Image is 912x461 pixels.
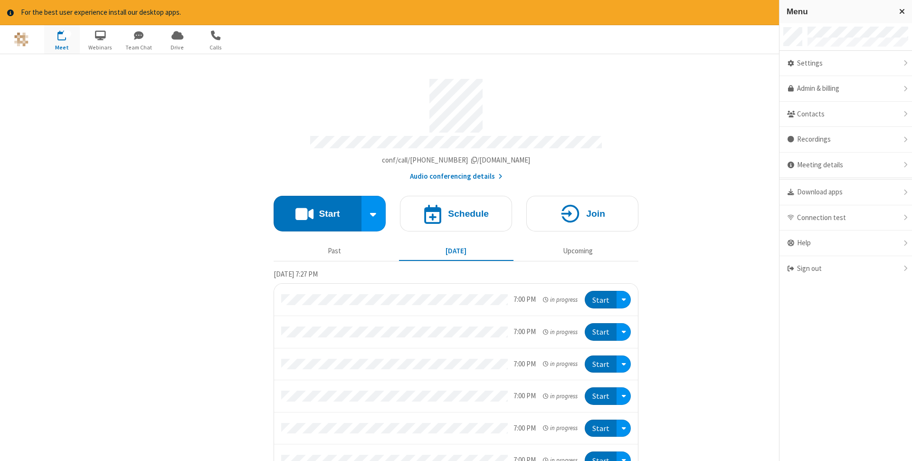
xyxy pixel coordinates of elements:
div: Help [779,230,912,256]
button: Start [585,355,617,373]
button: Start [585,420,617,437]
span: Calls [198,43,234,52]
div: 7:00 PM [513,327,536,337]
h4: Schedule [448,209,489,218]
button: Join [526,196,638,231]
span: [DATE] 7:27 PM [274,269,318,279]
div: Contacts [779,102,912,127]
div: Meeting details [779,153,912,178]
button: Logo [3,25,39,54]
em: in progress [543,423,578,432]
div: 7:00 PM [513,391,536,402]
img: QA Selenium DO NOT DELETE OR CHANGE [14,32,28,47]
div: Open menu [617,323,631,341]
button: Start [585,323,617,341]
button: Start [274,196,361,231]
span: Team Chat [121,43,157,52]
div: 12 [63,30,71,38]
button: Past [277,242,392,260]
span: Drive [160,43,195,52]
div: Open menu [617,387,631,405]
section: Account details [274,72,638,182]
div: Open menu [778,25,912,54]
span: Meet [44,43,80,52]
div: Settings [779,51,912,77]
div: Sign out [779,256,912,281]
div: Start conference options [361,196,386,231]
div: Open menu [617,420,631,437]
div: Download apps [779,180,912,205]
button: Copy my meeting room linkCopy my meeting room link [382,155,531,166]
div: 7:00 PM [513,294,536,305]
em: in progress [543,359,578,368]
div: Open menu [617,291,631,308]
div: For the best user experience install our desktop apps. [21,7,834,18]
button: Audio conferencing details [410,171,503,182]
div: 7:00 PM [513,359,536,370]
em: in progress [543,392,578,401]
button: Upcoming [521,242,635,260]
h4: Join [586,209,605,218]
a: Admin & billing [779,76,912,102]
button: [DATE] [399,242,513,260]
button: Start [585,291,617,308]
em: in progress [543,327,578,336]
button: Start [585,387,617,405]
span: Webinars [83,43,118,52]
h4: Start [319,209,340,218]
iframe: Chat [888,436,905,454]
button: Schedule [400,196,512,231]
span: Copy my meeting room link [382,155,531,164]
div: Recordings [779,127,912,153]
h3: Menu [787,7,891,16]
div: 7:00 PM [513,423,536,434]
div: Open menu [617,355,631,373]
div: Connection test [779,205,912,231]
em: in progress [543,295,578,304]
